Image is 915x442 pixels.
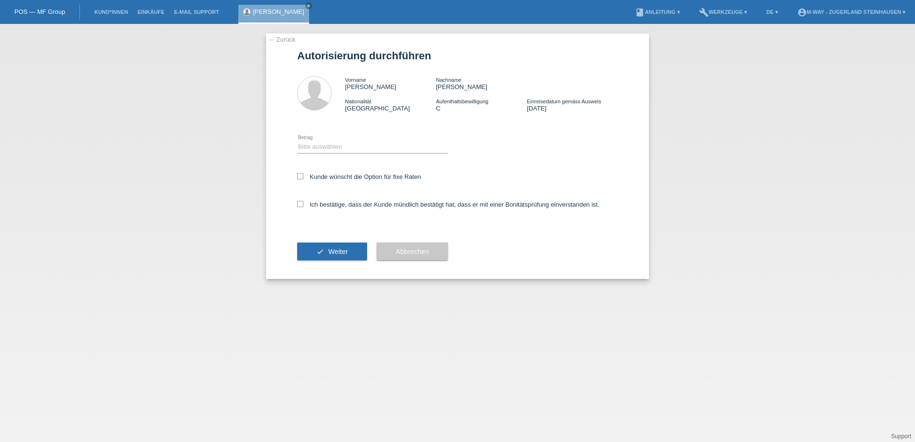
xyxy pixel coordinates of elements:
a: buildWerkzeuge ▾ [694,9,752,15]
span: Einreisedatum gemäss Ausweis [527,99,601,104]
span: Nationalität [345,99,371,104]
span: Aufenthaltsbewilligung [436,99,488,104]
a: [PERSON_NAME] [253,8,304,15]
label: Kunde wünscht die Option für fixe Raten [297,173,421,180]
div: [PERSON_NAME] [345,76,436,90]
a: account_circlem-way - Zugerland Steinhausen ▾ [792,9,910,15]
a: E-Mail Support [169,9,224,15]
span: Nachname [436,77,461,83]
a: close [305,2,312,9]
span: Vorname [345,77,366,83]
div: [GEOGRAPHIC_DATA] [345,98,436,112]
a: POS — MF Group [14,8,65,15]
i: close [306,3,311,8]
i: account_circle [797,8,807,17]
i: build [699,8,709,17]
a: Einkäufe [133,9,169,15]
a: Kund*innen [89,9,133,15]
a: Support [891,433,911,440]
button: Abbrechen [377,243,448,261]
a: DE ▾ [761,9,782,15]
span: Weiter [328,248,348,255]
i: book [635,8,645,17]
div: [PERSON_NAME] [436,76,527,90]
a: bookAnleitung ▾ [630,9,684,15]
div: [DATE] [527,98,618,112]
button: check Weiter [297,243,367,261]
a: ← Zurück [268,36,295,43]
h1: Autorisierung durchführen [297,50,618,62]
div: C [436,98,527,112]
label: Ich bestätige, dass der Kunde mündlich bestätigt hat, dass er mit einer Bonitätsprüfung einversta... [297,201,600,208]
span: Abbrechen [396,248,429,255]
i: check [316,248,324,255]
